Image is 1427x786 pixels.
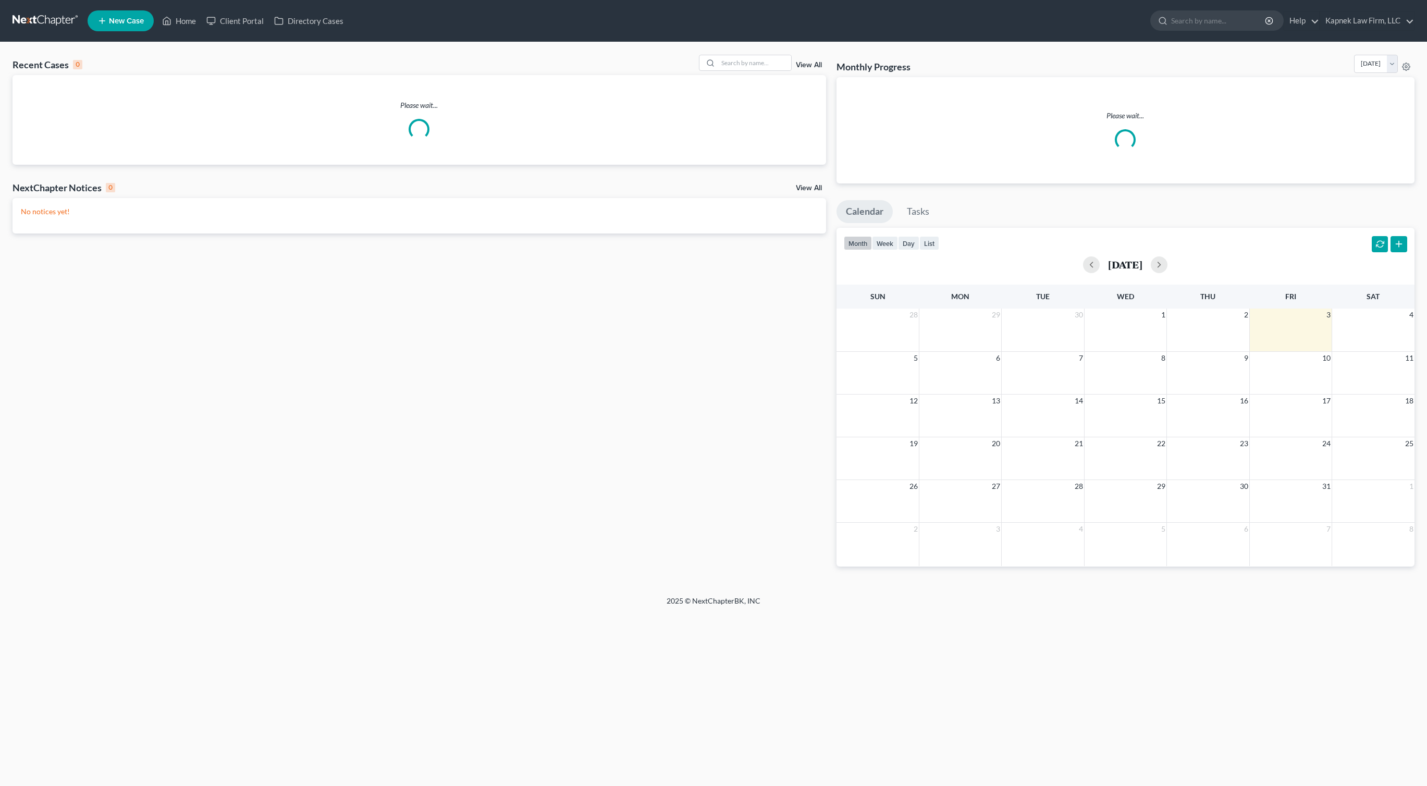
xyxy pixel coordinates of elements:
button: week [872,236,898,250]
p: Please wait... [845,110,1406,121]
button: month [844,236,872,250]
p: No notices yet! [21,206,818,217]
span: 10 [1321,352,1332,364]
span: 31 [1321,480,1332,493]
p: Please wait... [13,100,826,110]
span: 30 [1239,480,1249,493]
span: 21 [1074,437,1084,450]
span: 11 [1404,352,1414,364]
span: 19 [908,437,919,450]
a: Directory Cases [269,11,349,30]
span: 29 [1156,480,1166,493]
span: 12 [908,395,919,407]
a: Calendar [836,200,893,223]
a: Tasks [897,200,939,223]
span: 6 [995,352,1001,364]
div: NextChapter Notices [13,181,115,194]
span: 9 [1243,352,1249,364]
span: 8 [1160,352,1166,364]
a: Home [157,11,201,30]
span: Sat [1367,292,1380,301]
span: Tue [1036,292,1050,301]
input: Search by name... [718,55,791,70]
span: 30 [1074,309,1084,321]
span: 20 [991,437,1001,450]
span: 3 [1325,309,1332,321]
span: 5 [1160,523,1166,535]
div: 0 [106,183,115,192]
span: 23 [1239,437,1249,450]
span: 16 [1239,395,1249,407]
span: 29 [991,309,1001,321]
span: 3 [995,523,1001,535]
span: 1 [1160,309,1166,321]
span: 2 [913,523,919,535]
span: 15 [1156,395,1166,407]
span: 22 [1156,437,1166,450]
span: 5 [913,352,919,364]
span: 14 [1074,395,1084,407]
button: list [919,236,939,250]
span: Fri [1285,292,1296,301]
h2: [DATE] [1108,259,1142,270]
div: 2025 © NextChapterBK, INC [416,596,1011,615]
span: 1 [1408,480,1414,493]
span: 4 [1078,523,1084,535]
span: Wed [1117,292,1134,301]
span: 24 [1321,437,1332,450]
span: 7 [1078,352,1084,364]
div: Recent Cases [13,58,82,71]
span: 27 [991,480,1001,493]
h3: Monthly Progress [836,60,911,73]
a: Help [1284,11,1319,30]
span: New Case [109,17,144,25]
span: Sun [870,292,885,301]
span: 6 [1243,523,1249,535]
span: 17 [1321,395,1332,407]
span: Thu [1200,292,1215,301]
span: 7 [1325,523,1332,535]
span: 26 [908,480,919,493]
input: Search by name... [1171,11,1266,30]
span: Mon [951,292,969,301]
span: 8 [1408,523,1414,535]
button: day [898,236,919,250]
span: 4 [1408,309,1414,321]
span: 28 [1074,480,1084,493]
span: 13 [991,395,1001,407]
span: 28 [908,309,919,321]
span: 25 [1404,437,1414,450]
a: View All [796,185,822,192]
div: 0 [73,60,82,69]
a: Kapnek Law Firm, LLC [1320,11,1414,30]
span: 18 [1404,395,1414,407]
span: 2 [1243,309,1249,321]
a: Client Portal [201,11,269,30]
a: View All [796,62,822,69]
